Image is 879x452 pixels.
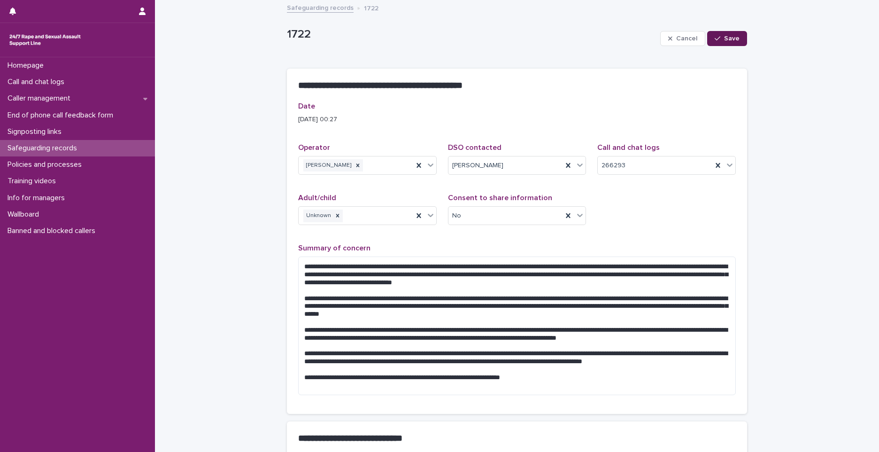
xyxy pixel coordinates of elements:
[448,144,501,151] span: DSO contacted
[4,127,69,136] p: Signposting links
[4,194,72,203] p: Info for managers
[303,159,353,172] div: [PERSON_NAME]
[4,61,51,70] p: Homepage
[4,177,63,186] p: Training videos
[452,161,503,171] span: [PERSON_NAME]
[287,28,656,41] p: 1722
[4,94,78,103] p: Caller management
[303,210,332,222] div: Unknown
[287,2,354,13] a: Safeguarding records
[8,31,83,49] img: rhQMoQhaT3yELyF149Cw
[597,144,660,151] span: Call and chat logs
[364,2,378,13] p: 1722
[298,115,736,125] p: [DATE] 00:27
[452,211,461,221] span: No
[598,158,712,173] div: 266293
[4,226,103,235] p: Banned and blocked callers
[298,144,330,151] span: Operator
[298,244,370,252] span: Summary of concern
[4,144,85,153] p: Safeguarding records
[448,194,552,202] span: Consent to share information
[298,194,336,202] span: Adult/child
[4,111,121,120] p: End of phone call feedback form
[298,102,315,110] span: Date
[676,35,697,42] span: Cancel
[4,160,89,169] p: Policies and processes
[4,210,46,219] p: Wallboard
[660,31,705,46] button: Cancel
[707,31,747,46] button: Save
[724,35,740,42] span: Save
[4,78,72,86] p: Call and chat logs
